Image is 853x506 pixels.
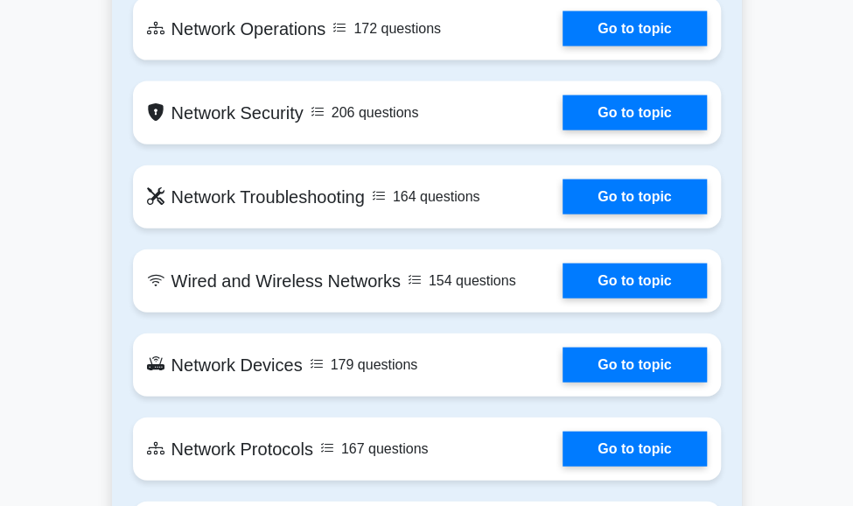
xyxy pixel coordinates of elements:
a: Go to topic [563,264,706,299]
a: Go to topic [563,179,706,214]
a: Go to topic [563,348,706,383]
a: Go to topic [563,95,706,130]
a: Go to topic [563,11,706,46]
a: Go to topic [563,432,706,467]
